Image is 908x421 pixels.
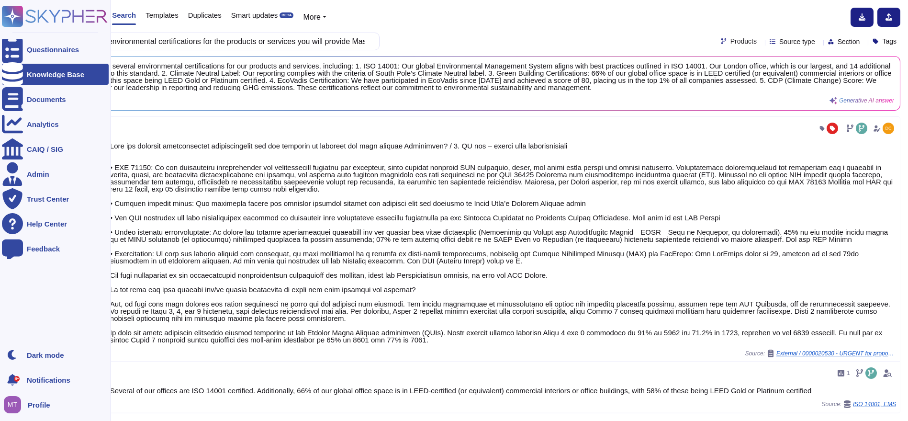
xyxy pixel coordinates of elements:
a: Trust Center [2,188,109,209]
span: Notifications [27,376,70,384]
div: Analytics [27,121,59,128]
div: CAIQ / SIG [27,146,63,153]
span: Generative AI answer [839,98,894,103]
span: Smart updates [231,11,278,19]
div: Dark mode [27,352,64,359]
span: Products [730,38,757,45]
div: Documents [27,96,66,103]
a: CAIQ / SIG [2,138,109,159]
a: Admin [2,163,109,184]
div: Trust Center [27,195,69,203]
span: More [303,13,320,21]
div: Knowledge Base [27,71,84,78]
span: External / 0000020530 - URGENT for proposal [DATE] - Diversity / ESG questions [776,351,896,356]
span: Search [112,11,136,19]
img: user [4,396,21,413]
span: Duplicates [188,11,222,19]
span: Templates [146,11,178,19]
span: ISO 14001, EMS [853,401,896,407]
span: Yes, we have received several environmental certifications for our products and services, includi... [39,62,894,91]
a: Feedback [2,238,109,259]
span: Section [838,38,860,45]
div: Questionnaires [27,46,79,53]
span: Source: [745,350,896,357]
div: 9+ [14,376,20,382]
span: Tags [882,38,897,45]
a: Documents [2,89,109,110]
a: Questionnaires [2,39,109,60]
button: More [303,11,326,23]
a: Analytics [2,114,109,135]
button: user [2,394,28,415]
span: Source: [822,400,896,408]
div: Several of our offices are ISO 14001 certified. Additionally, 66% of our global office space is i... [110,387,896,394]
a: Help Center [2,213,109,234]
a: Knowledge Base [2,64,109,85]
span: 1 [847,370,850,376]
input: Search a question or template... [38,33,370,50]
div: Feedback [27,245,60,252]
div: Lore ips dolorsit ametconsectet adipiscingelit sed doe temporin ut laboreet dol magn aliquae Admi... [110,142,896,343]
span: Profile [28,401,50,409]
div: Admin [27,171,49,178]
div: BETA [280,12,293,18]
div: Help Center [27,220,67,228]
img: user [883,123,894,134]
span: Source type [779,38,815,45]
